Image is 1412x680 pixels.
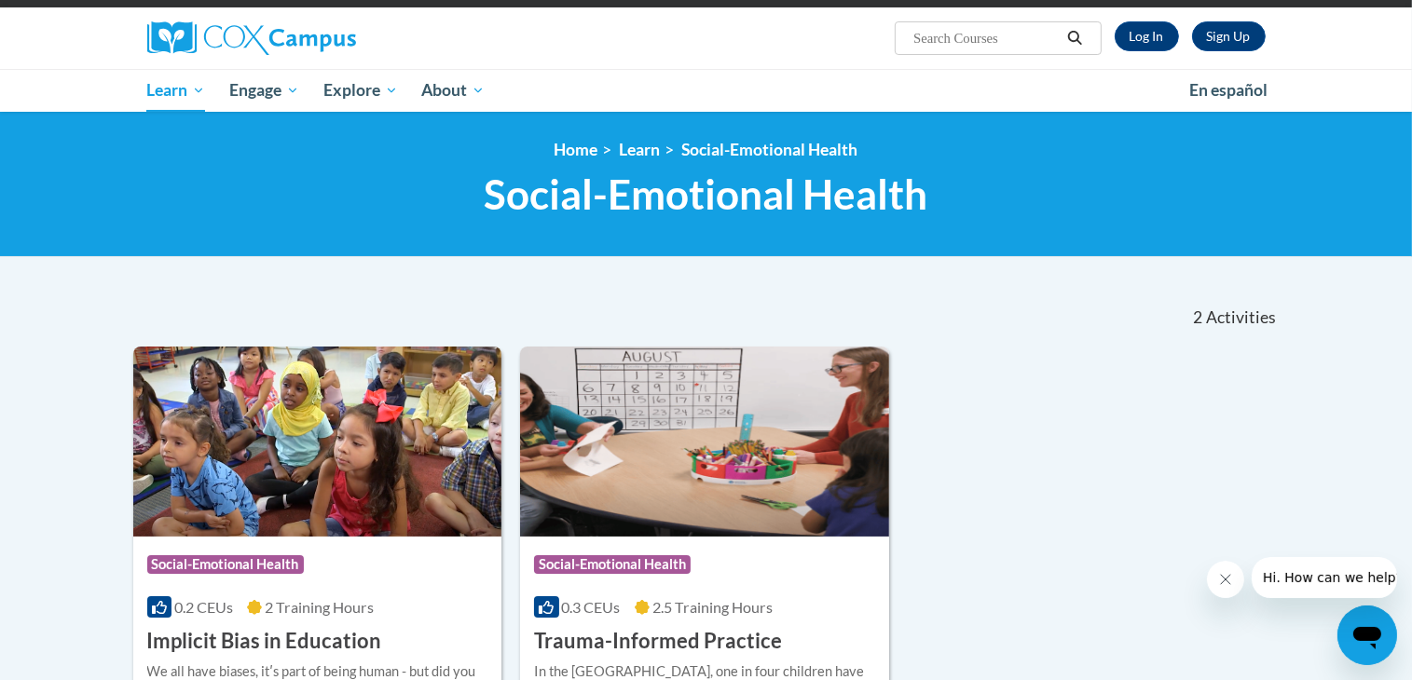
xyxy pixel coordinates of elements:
[147,21,501,55] a: Cox Campus
[11,13,151,28] span: Hi. How can we help?
[174,598,233,616] span: 0.2 CEUs
[912,27,1061,49] input: Search Courses
[146,79,205,102] span: Learn
[1207,561,1244,598] iframe: Close message
[652,598,773,616] span: 2.5 Training Hours
[534,555,691,574] span: Social-Emotional Health
[1115,21,1179,51] a: Log In
[147,627,382,656] h3: Implicit Bias in Education
[1177,71,1280,110] a: En español
[229,79,299,102] span: Engage
[1337,605,1397,665] iframe: Button to launch messaging window
[147,555,304,574] span: Social-Emotional Health
[534,627,782,656] h3: Trauma-Informed Practice
[119,69,1294,112] div: Main menu
[323,79,398,102] span: Explore
[409,69,497,112] a: About
[562,598,621,616] span: 0.3 CEUs
[1252,557,1397,598] iframe: Message from company
[217,69,311,112] a: Engage
[421,79,485,102] span: About
[311,69,410,112] a: Explore
[135,69,218,112] a: Learn
[520,347,889,537] img: Course Logo
[555,140,598,159] a: Home
[1206,307,1276,328] span: Activities
[133,347,502,537] img: Course Logo
[1193,307,1202,328] span: 2
[620,140,661,159] a: Learn
[147,21,356,55] img: Cox Campus
[1192,21,1266,51] a: Register
[485,170,928,219] span: Social-Emotional Health
[682,140,858,159] a: Social-Emotional Health
[1189,80,1268,100] span: En español
[265,598,374,616] span: 2 Training Hours
[1061,27,1089,49] button: Search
